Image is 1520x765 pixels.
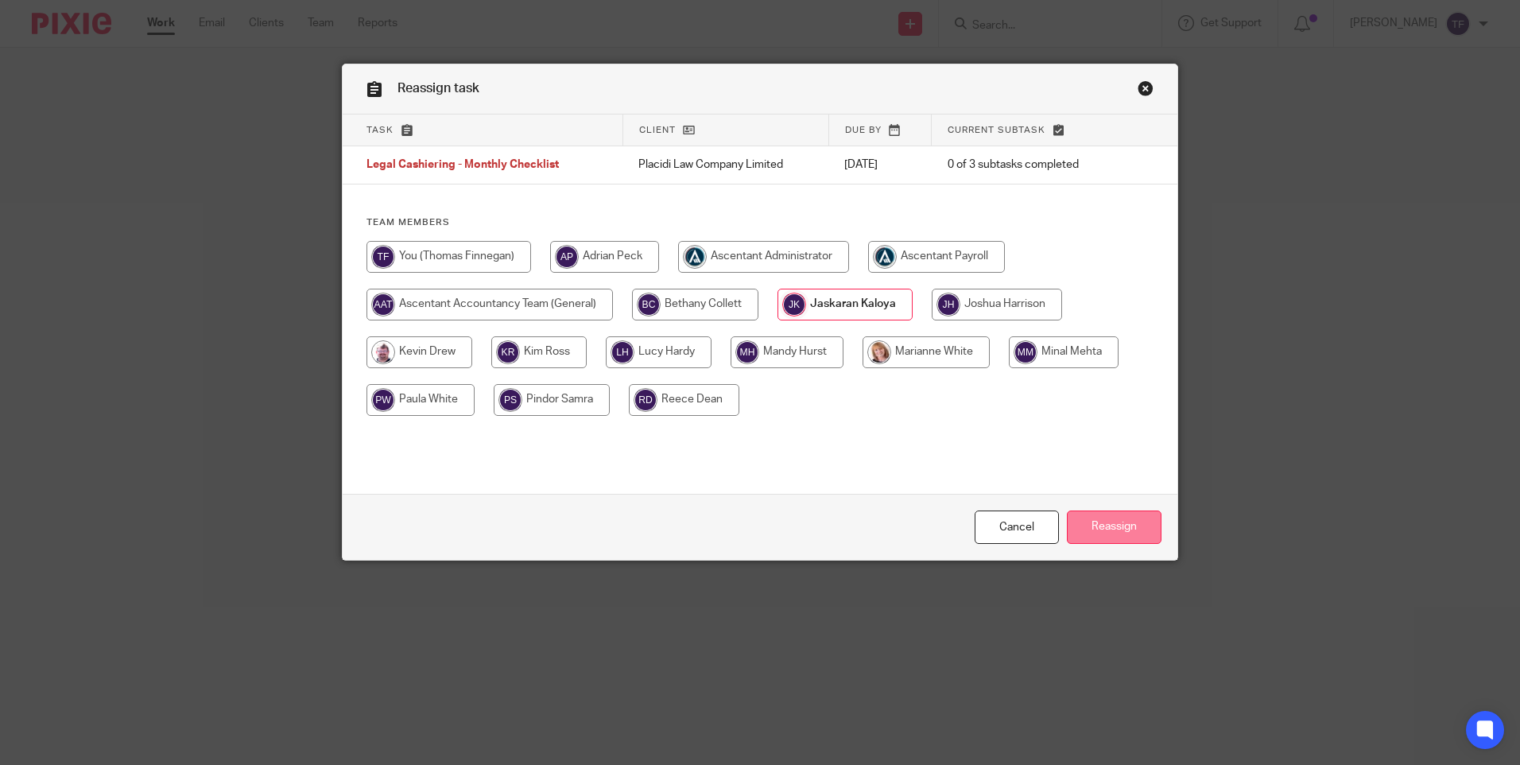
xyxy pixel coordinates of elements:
h4: Team members [366,216,1154,229]
span: Client [639,126,676,134]
td: 0 of 3 subtasks completed [932,146,1122,184]
span: Current subtask [948,126,1045,134]
a: Close this dialog window [975,511,1059,545]
span: Due by [845,126,882,134]
span: Legal Cashiering - Monthly Checklist [366,160,559,171]
p: [DATE] [844,157,915,173]
span: Reassign task [397,82,479,95]
input: Reassign [1067,511,1161,545]
a: Close this dialog window [1138,80,1154,102]
span: Task [366,126,394,134]
p: Placidi Law Company Limited [638,157,812,173]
